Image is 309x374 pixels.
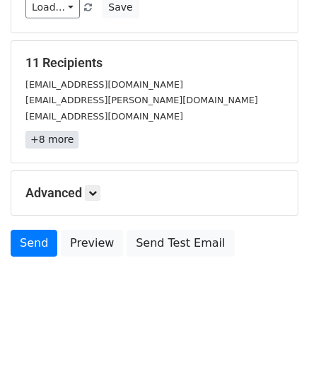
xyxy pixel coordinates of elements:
h5: 11 Recipients [25,55,284,71]
iframe: Chat Widget [238,306,309,374]
small: [EMAIL_ADDRESS][DOMAIN_NAME] [25,79,183,90]
small: [EMAIL_ADDRESS][PERSON_NAME][DOMAIN_NAME] [25,95,258,105]
a: Send [11,230,57,257]
a: Send Test Email [127,230,234,257]
small: [EMAIL_ADDRESS][DOMAIN_NAME] [25,111,183,122]
a: Preview [61,230,123,257]
a: +8 more [25,131,78,148]
h5: Advanced [25,185,284,201]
